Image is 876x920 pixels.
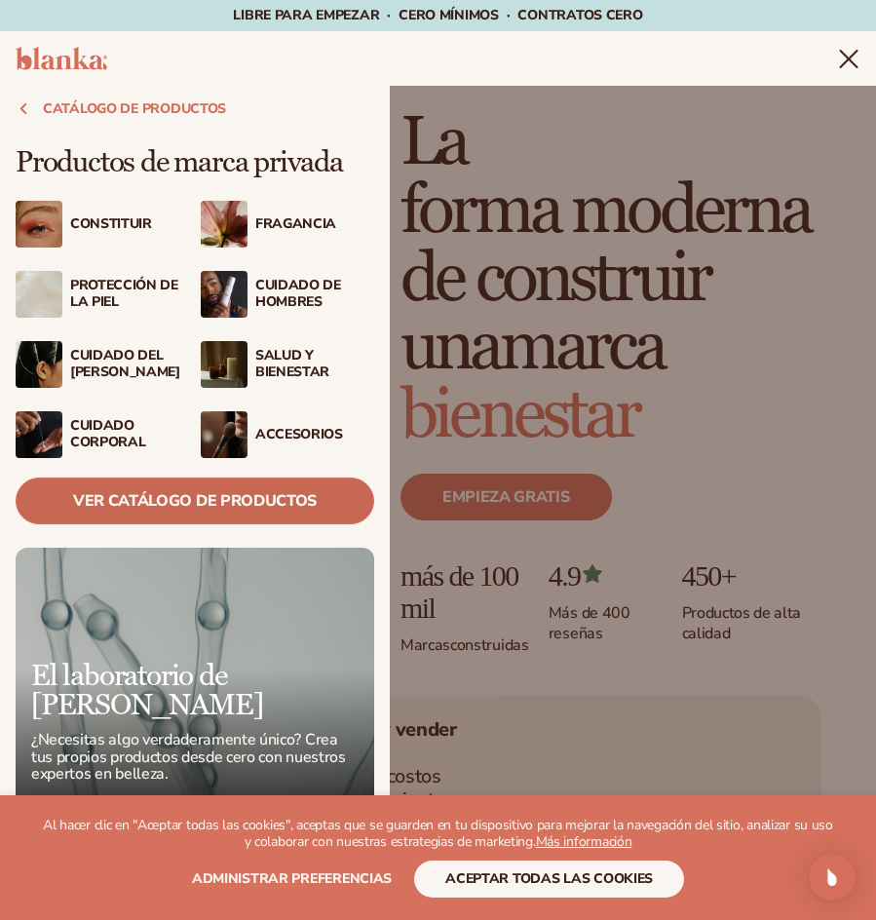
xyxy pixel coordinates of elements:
a: Fórmula microscópica del producto. El laboratorio de [PERSON_NAME] ¿Necesitas algo verdaderamente... [16,548,374,865]
img: Mano masculina aplicando crema hidratante. [16,411,62,458]
img: Mujer con pincel de maquillaje. [201,411,248,458]
font: Contratos CERO [517,6,642,24]
a: Cabello femenino recogido con pinzas. Cuidado del [PERSON_NAME] [16,337,189,392]
font: · [387,6,391,24]
a: Mano masculina aplicando crema hidratante. Cuidado corporal [16,407,189,462]
font: aceptar todas las cookies [445,869,653,888]
a: Flor rosa floreciente. Fragancia [201,197,374,251]
img: Muestra de crema humectante. [16,271,62,318]
button: Administrar preferencias [192,861,392,898]
font: Salud y bienestar [255,346,329,381]
font: Accesorios [255,425,343,443]
font: Libre para empezar [233,6,379,24]
font: Ver catálogo de productos [73,490,317,512]
button: aceptar todas las cookies [414,861,684,898]
font: Protección de la piel [70,276,178,311]
img: Flor rosa floreciente. [201,201,248,248]
font: Productos de marca privada [16,144,343,180]
img: Mujer con maquillaje de ojos con brillantina. [16,201,62,248]
summary: Menú [837,47,860,70]
a: Más información [536,832,632,851]
font: catálogo de productos [43,99,226,118]
font: ¿Necesitas algo verdaderamente único? Crea tus propios productos desde cero con nuestros expertos... [31,729,346,785]
a: Velas e incienso sobre la mesa. Salud y bienestar [201,337,374,392]
img: Velas e incienso sobre la mesa. [201,341,248,388]
font: Fragancia [255,214,336,233]
img: Cabello femenino recogido con pinzas. [16,341,62,388]
img: logo [16,47,107,70]
a: Mujer con pincel de maquillaje. Accesorios [201,407,374,462]
font: CERO mínimos [399,6,499,24]
a: Mujer con maquillaje de ojos con brillantina. Constituir [16,197,189,251]
font: Constituir [70,214,152,233]
div: Abrir Intercom Messenger [809,854,856,901]
a: Ver catálogo de productos [16,478,374,524]
font: Al hacer clic en "Aceptar todas las cookies", aceptas que se guarden en tu dispositivo para mejor... [43,816,833,851]
font: Cuidado corporal [70,416,145,451]
font: Administrar preferencias [192,869,392,888]
font: El laboratorio de [PERSON_NAME] [31,658,262,723]
a: Muestra de crema humectante. Protección de la piel [16,267,189,322]
a: Hombre sosteniendo una botella de crema humectante. Cuidado de hombres [201,267,374,322]
font: · [507,6,511,24]
img: Hombre sosteniendo una botella de crema humectante. [201,271,248,318]
font: Cuidado del [PERSON_NAME] [70,346,180,381]
font: Cuidado de hombres [255,276,341,311]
